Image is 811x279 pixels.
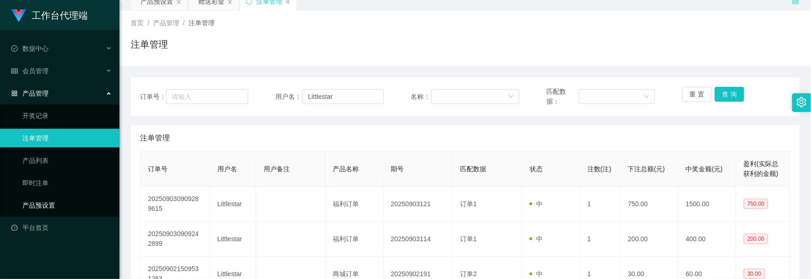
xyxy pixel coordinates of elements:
td: 202509030909242899 [140,222,210,257]
i: 图标: down [508,94,514,100]
span: 首页 [131,19,144,27]
span: 30.00 [744,269,765,279]
img: logo.9652507e.png [11,9,26,22]
td: 福利订单 [326,187,384,222]
td: 1 [580,187,621,222]
td: 400.00 [678,222,736,257]
td: 20250903114 [384,222,453,257]
td: 福利订单 [326,222,384,257]
span: 用户名： [275,92,302,102]
span: 下注总额(元) [628,165,665,173]
span: 产品管理 [11,90,49,97]
span: 用户备注 [264,165,290,173]
td: Littlestar [210,222,256,257]
span: 注单管理 [189,19,215,27]
button: 重 置 [682,87,712,102]
span: 订单号： [140,92,166,102]
a: 图标: dashboard平台首页 [11,218,112,237]
span: 注数(注) [587,165,611,173]
span: 中 [530,270,543,278]
span: 用户名 [217,165,237,173]
span: 订单1 [460,235,477,243]
a: 产品列表 [22,151,112,170]
span: 期号 [391,165,404,173]
input: 请输入 [302,89,384,104]
span: 盈利(实际总获利的金额) [744,160,779,177]
input: 请输入 [166,89,248,104]
span: 状态 [530,165,543,173]
span: / [147,19,149,27]
span: / [183,19,185,27]
span: 中奖金额(元) [686,165,723,173]
h1: 注单管理 [131,37,168,51]
td: 200.00 [621,222,678,257]
td: 1 [580,222,621,257]
span: 注单管理 [140,133,170,144]
span: 订单1 [460,200,477,208]
td: Littlestar [210,187,256,222]
td: 1500.00 [678,187,736,222]
a: 产品预设置 [22,196,112,215]
i: 图标: table [11,68,18,74]
span: 名称： [411,92,431,102]
i: 图标: appstore-o [11,90,18,97]
span: 中 [530,235,543,243]
i: 图标: down [644,94,650,100]
span: 订单号 [148,165,168,173]
i: 图标: check-circle-o [11,45,18,52]
span: 匹配数据 [460,165,486,173]
i: 图标: setting [797,97,807,107]
button: 查 询 [715,87,745,102]
span: 200.00 [744,234,769,244]
span: 产品管理 [153,19,179,27]
a: 工作台代理端 [11,11,88,19]
a: 注单管理 [22,129,112,147]
span: 产品名称 [333,165,359,173]
span: 会员管理 [11,67,49,75]
td: 202509030909289615 [140,187,210,222]
a: 即时注单 [22,174,112,192]
span: 750.00 [744,199,769,209]
span: 中 [530,200,543,208]
span: 订单2 [460,270,477,278]
span: 匹配数据： [546,87,579,106]
td: 750.00 [621,187,678,222]
span: 数据中心 [11,45,49,52]
td: 20250903121 [384,187,453,222]
h1: 工作台代理端 [32,0,88,30]
a: 开奖记录 [22,106,112,125]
